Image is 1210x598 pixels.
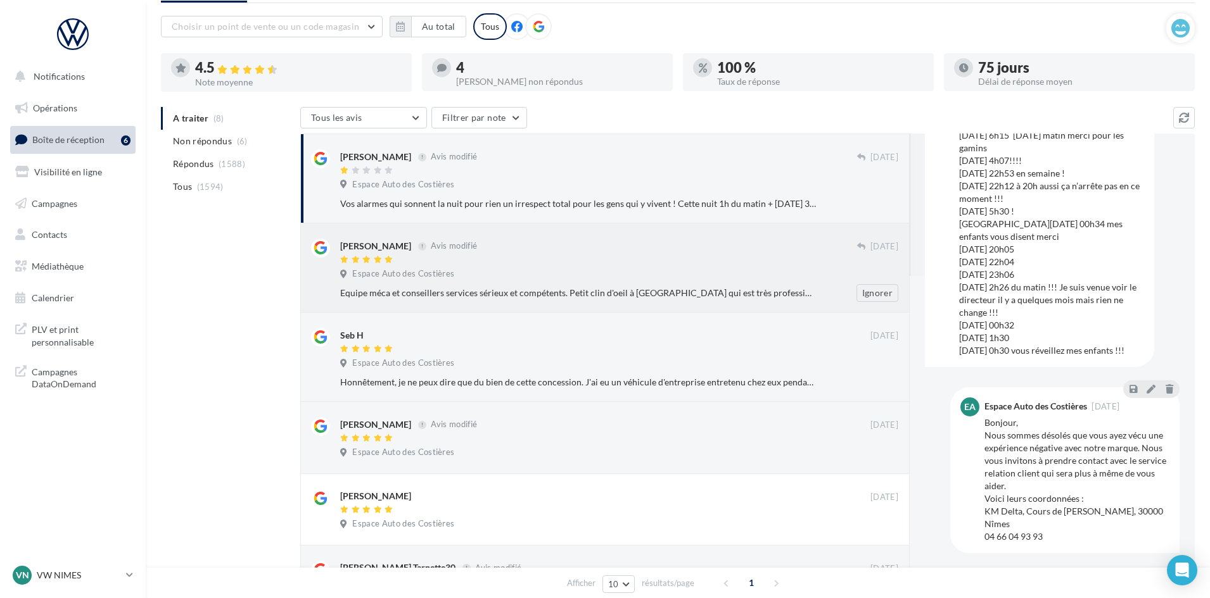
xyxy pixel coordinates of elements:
span: [DATE] [870,420,898,431]
button: Ignorer [857,284,898,302]
button: Notifications [8,63,133,90]
a: Boîte de réception6 [8,126,138,153]
span: (6) [237,136,248,146]
span: (1588) [219,159,245,169]
div: Délai de réponse moyen [978,77,1185,86]
span: Tous les avis [311,112,362,123]
a: Opérations [8,95,138,121]
div: Tous [473,13,507,40]
a: Visibilité en ligne [8,159,138,185]
span: Avis modifié [431,241,477,251]
span: Afficher [567,577,595,589]
div: Espace Auto des Costières [984,402,1087,411]
span: Espace Auto des Costières [352,179,454,190]
span: Calendrier [32,292,74,303]
span: [DATE] [870,492,898,503]
div: Note moyenne [195,78,402,87]
a: Médiathèque [8,253,138,280]
span: Médiathèque [32,261,84,271]
span: Campagnes DataOnDemand [32,363,131,390]
span: [DATE] [870,152,898,163]
a: Contacts [8,221,138,248]
div: Seb H [340,329,364,342]
a: VN VW NIMES [10,563,136,587]
span: PLV et print personnalisable [32,321,131,348]
span: [DATE] [1092,402,1119,411]
a: PLV et print personnalisable [8,316,138,353]
div: Equipe méca et conseillers services sérieux et compétents. Petit clin d'oeil à [GEOGRAPHIC_DATA] ... [340,287,816,299]
div: Bonjour, Nous sommes désolés que vous ayez vécu une expérience négative avec notre marque. Nous v... [984,416,1169,543]
button: Au total [390,16,466,37]
div: Vos alarmes qui sonnent la nuit pour rien un irrespect total pour les gens qui y vivent ! Cette n... [340,197,816,210]
span: 10 [608,579,619,589]
span: (1594) [197,182,224,192]
div: 100 % [717,61,924,75]
span: résultats/page [642,577,694,589]
span: Avis modifié [431,152,477,162]
div: Taux de réponse [717,77,924,86]
span: Tous [173,180,192,193]
div: 4 [456,61,663,75]
span: [DATE] [870,563,898,575]
div: 4.5 [195,61,402,75]
a: Calendrier [8,285,138,311]
a: Campagnes [8,190,138,217]
div: [PERSON_NAME] [340,240,411,252]
div: Open Intercom Messenger [1167,555,1197,585]
button: Choisir un point de vente ou un code magasin [161,16,383,37]
span: Espace Auto des Costières [352,358,454,369]
button: 10 [602,575,635,593]
div: 6 [121,135,131,146]
div: [PERSON_NAME] [340,151,411,163]
span: Visibilité en ligne [34,166,102,177]
span: 1 [741,573,761,593]
button: Au total [411,16,466,37]
div: Honnêtement, je ne peux dire que du bien de cette concession. J'ai eu un véhicule d'entreprise en... [340,376,816,389]
span: Espace Auto des Costières [352,518,454,530]
span: Opérations [33,103,77,113]
span: Avis modifié [475,563,521,573]
a: Campagnes DataOnDemand [8,358,138,396]
span: Espace Auto des Costières [352,447,454,458]
span: [DATE] [870,241,898,252]
div: [PERSON_NAME] non répondus [456,77,663,86]
div: [PERSON_NAME] [340,418,411,431]
span: Boîte de réception [32,134,105,145]
span: Non répondus [173,135,232,147]
span: Choisir un point de vente ou un code magasin [172,21,359,32]
p: VW NIMES [37,569,121,582]
button: Tous les avis [300,107,427,128]
span: [DATE] [870,330,898,342]
button: Filtrer par note [431,107,527,128]
div: [PERSON_NAME] [340,490,411,502]
div: 75 jours [978,61,1185,75]
span: Contacts [32,229,67,240]
span: Campagnes [32,197,77,208]
span: VN [16,569,29,582]
span: Espace Auto des Costières [352,268,454,280]
span: Notifications [34,71,85,82]
div: [PERSON_NAME] Tarnette30 [340,561,455,574]
span: Répondus [173,158,214,170]
span: EA [964,401,976,413]
span: Avis modifié [431,420,477,430]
